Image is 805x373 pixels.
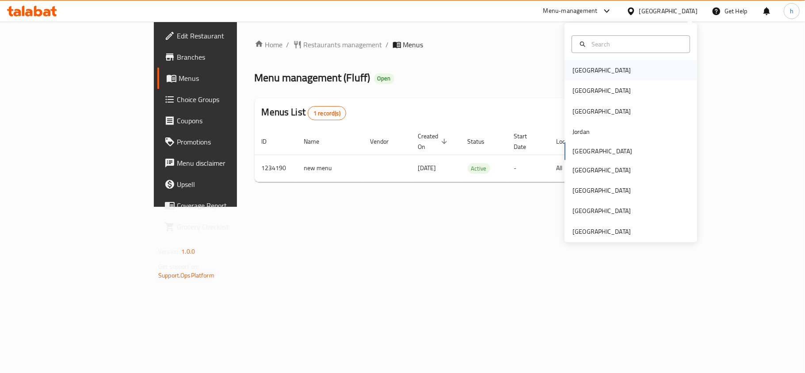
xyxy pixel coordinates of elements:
div: [GEOGRAPHIC_DATA] [572,227,631,236]
td: - [507,155,549,182]
span: [DATE] [418,162,436,174]
span: Promotions [177,137,281,147]
span: Locale [557,136,584,147]
span: Menu disclaimer [177,158,281,168]
span: Restaurants management [304,39,382,50]
div: Menu-management [543,6,598,16]
span: Start Date [514,131,539,152]
a: Support.OpsPlatform [158,270,214,281]
input: Search [588,39,684,49]
span: Edit Restaurant [177,30,281,41]
span: Get support on: [158,261,199,272]
table: enhanced table [255,128,694,182]
span: Grocery Checklist [177,221,281,232]
span: Status [468,136,496,147]
span: 1 record(s) [308,109,346,118]
div: Open [374,73,394,84]
a: Menus [157,68,288,89]
span: Choice Groups [177,94,281,105]
td: new menu [297,155,363,182]
a: Promotions [157,131,288,152]
span: h [790,6,794,16]
div: [GEOGRAPHIC_DATA] [572,186,631,195]
h2: Menus List [262,106,346,120]
a: Branches [157,46,288,68]
div: [GEOGRAPHIC_DATA] [572,206,631,216]
div: [GEOGRAPHIC_DATA] [572,165,631,175]
span: ID [262,136,279,147]
div: [GEOGRAPHIC_DATA] [639,6,698,16]
span: Upsell [177,179,281,190]
div: Jordan [572,127,590,137]
span: Coverage Report [177,200,281,211]
div: [GEOGRAPHIC_DATA] [572,65,631,75]
a: Choice Groups [157,89,288,110]
nav: breadcrumb [255,39,633,50]
a: Coupons [157,110,288,131]
span: Menus [403,39,423,50]
a: Edit Restaurant [157,25,288,46]
span: Active [468,164,490,174]
span: Name [304,136,331,147]
span: Created On [418,131,450,152]
span: Version: [158,246,180,257]
div: Total records count [308,106,346,120]
div: Active [468,163,490,174]
div: [GEOGRAPHIC_DATA] [572,107,631,116]
span: 1.0.0 [181,246,195,257]
a: Menu disclaimer [157,152,288,174]
li: / [386,39,389,50]
a: Upsell [157,174,288,195]
a: Coverage Report [157,195,288,216]
span: Menus [179,73,281,84]
span: Open [374,75,394,82]
a: Restaurants management [293,39,382,50]
td: All [549,155,595,182]
span: Menu management ( Fluff ) [255,68,370,88]
a: Grocery Checklist [157,216,288,237]
span: Branches [177,52,281,62]
span: Coupons [177,115,281,126]
span: Vendor [370,136,401,147]
div: [GEOGRAPHIC_DATA] [572,86,631,95]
